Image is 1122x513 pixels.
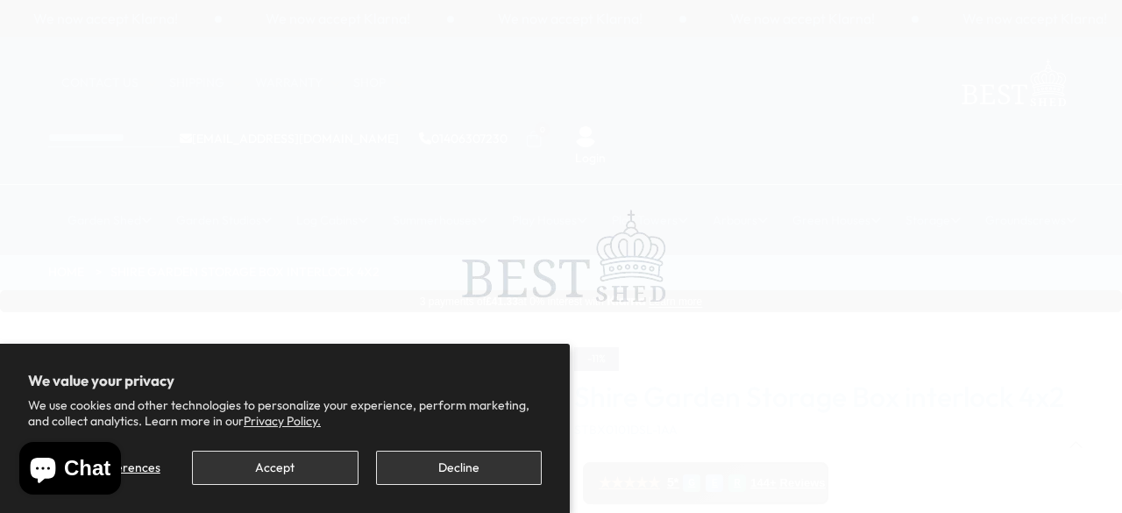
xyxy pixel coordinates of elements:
[14,442,126,499] inbox-online-store-chat: Shopify online store chat
[28,397,542,429] p: We use cookies and other technologies to personalize your experience, perform marketing, and coll...
[28,372,542,389] h2: We value your privacy
[192,451,358,485] button: Accept
[244,413,321,429] a: Privacy Policy.
[376,451,542,485] button: Decline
